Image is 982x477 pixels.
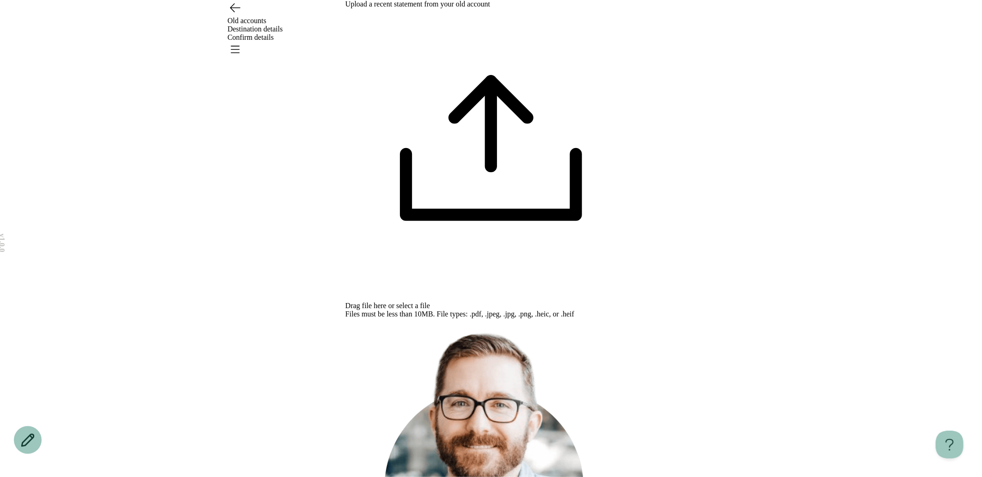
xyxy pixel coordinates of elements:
div: Files must be less than 10MB. File types: .pdf, .jpeg, .jpg, .png, .heic, or .heif [345,310,637,318]
span: Destination details [227,25,283,33]
span: select a file [396,302,430,310]
div: Drag file here or [345,302,637,310]
span: Old accounts [227,17,266,25]
button: Open menu [227,42,242,56]
iframe: Toggle Customer Support [936,431,964,458]
span: Confirm details [227,33,274,41]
